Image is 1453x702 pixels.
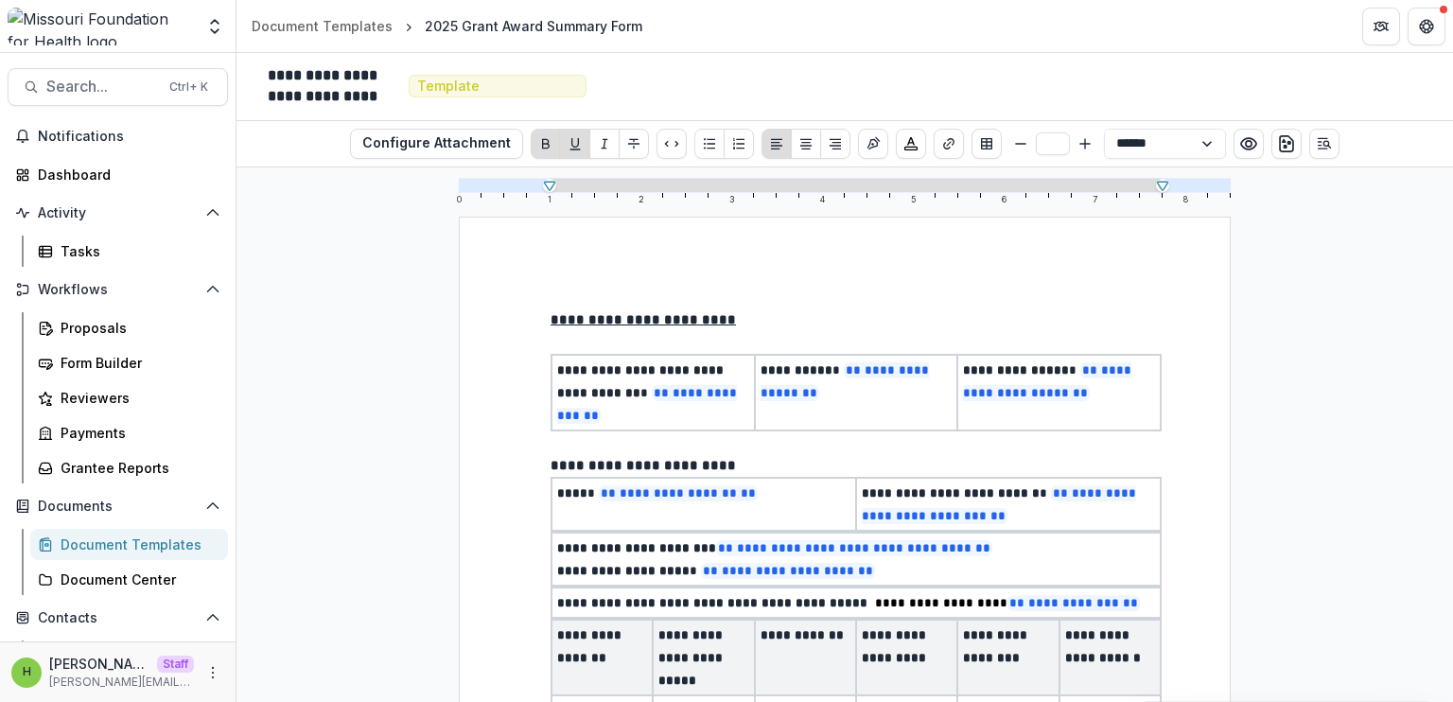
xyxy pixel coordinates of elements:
[1309,129,1339,159] button: Open Editor Sidebar
[38,610,198,626] span: Contacts
[38,499,198,515] span: Documents
[38,205,198,221] span: Activity
[1009,132,1032,155] button: Smaller
[61,353,213,373] div: Form Builder
[201,661,224,684] button: More
[166,77,212,97] div: Ctrl + K
[46,78,158,96] span: Search...
[61,388,213,408] div: Reviewers
[61,458,213,478] div: Grantee Reports
[972,129,1002,159] button: Insert Table
[934,129,964,159] button: Create link
[8,274,228,305] button: Open Workflows
[30,529,228,560] a: Document Templates
[49,674,194,691] p: [PERSON_NAME][EMAIL_ADDRESS][DOMAIN_NAME]
[656,129,687,159] button: Code
[1271,129,1302,159] button: download-word
[30,641,228,672] a: Grantees
[30,564,228,595] a: Document Center
[425,16,642,36] div: 2025 Grant Award Summary Form
[61,535,213,554] div: Document Templates
[1408,8,1445,45] button: Get Help
[350,129,523,159] button: Configure Attachment
[762,129,792,159] button: Align Left
[619,129,649,159] button: Strike
[30,312,228,343] a: Proposals
[38,129,220,145] span: Notifications
[244,12,650,40] nav: breadcrumb
[820,129,850,159] button: Align Right
[8,159,228,190] a: Dashboard
[8,8,194,45] img: Missouri Foundation for Health logo
[417,79,480,95] span: Template
[38,165,213,184] div: Dashboard
[589,129,620,159] button: Italicize
[1362,8,1400,45] button: Partners
[61,570,213,589] div: Document Center
[23,666,31,678] div: Himanshu
[531,129,561,159] button: Bold
[30,382,228,413] a: Reviewers
[30,417,228,448] a: Payments
[560,129,590,159] button: Underline
[30,452,228,483] a: Grantee Reports
[8,121,228,151] button: Notifications
[724,129,754,159] button: Ordered List
[61,423,213,443] div: Payments
[38,282,198,298] span: Workflows
[8,198,228,228] button: Open Activity
[8,68,228,106] button: Search...
[252,16,393,36] div: Document Templates
[30,347,228,378] a: Form Builder
[858,129,888,159] button: Insert Signature
[30,236,228,267] a: Tasks
[61,318,213,338] div: Proposals
[61,241,213,261] div: Tasks
[8,603,228,633] button: Open Contacts
[1234,129,1264,159] button: Preview preview-doc.pdf
[244,12,400,40] a: Document Templates
[8,491,228,521] button: Open Documents
[49,654,149,674] p: [PERSON_NAME]
[157,656,194,673] p: Staff
[896,129,926,159] button: Choose font color
[201,8,228,45] button: Open entity switcher
[694,129,725,159] button: Bullet List
[1074,132,1096,155] button: Bigger
[791,129,821,159] button: Align Center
